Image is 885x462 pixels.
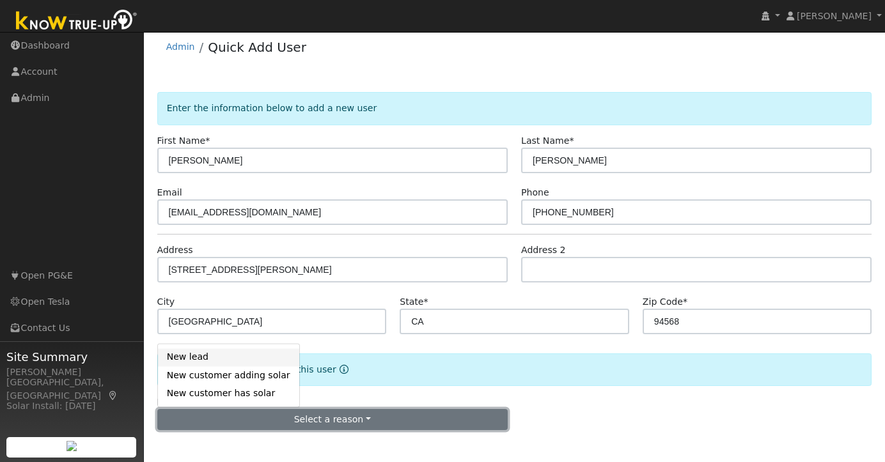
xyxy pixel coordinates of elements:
div: [GEOGRAPHIC_DATA], [GEOGRAPHIC_DATA] [6,376,137,403]
a: Reason for new user [336,364,349,374]
label: Zip Code [643,295,687,309]
a: Quick Add User [208,40,306,55]
a: New customer adding solar [158,366,299,384]
a: New customer has solar [158,385,299,403]
span: Required [423,296,428,307]
img: Know True-Up [10,7,144,36]
span: Required [205,135,210,146]
span: [PERSON_NAME] [797,11,872,21]
label: Phone [521,186,549,199]
label: State [400,295,428,309]
span: Required [683,296,687,307]
span: Site Summary [6,348,137,366]
label: Last Name [521,134,574,148]
div: Enter the information below to add a new user [157,92,872,125]
img: retrieve [67,441,77,451]
label: First Name [157,134,210,148]
span: Required [569,135,574,146]
label: Address [157,243,193,257]
button: Select a reason [157,409,508,431]
label: City [157,295,175,309]
div: [PERSON_NAME] [6,366,137,379]
a: Admin [166,42,195,52]
label: Email [157,186,182,199]
div: Solar Install: [DATE] [6,399,137,413]
div: Select the reason for adding this user [157,353,872,386]
label: Address 2 [521,243,566,257]
a: Map [107,390,119,401]
a: New lead [158,348,299,366]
